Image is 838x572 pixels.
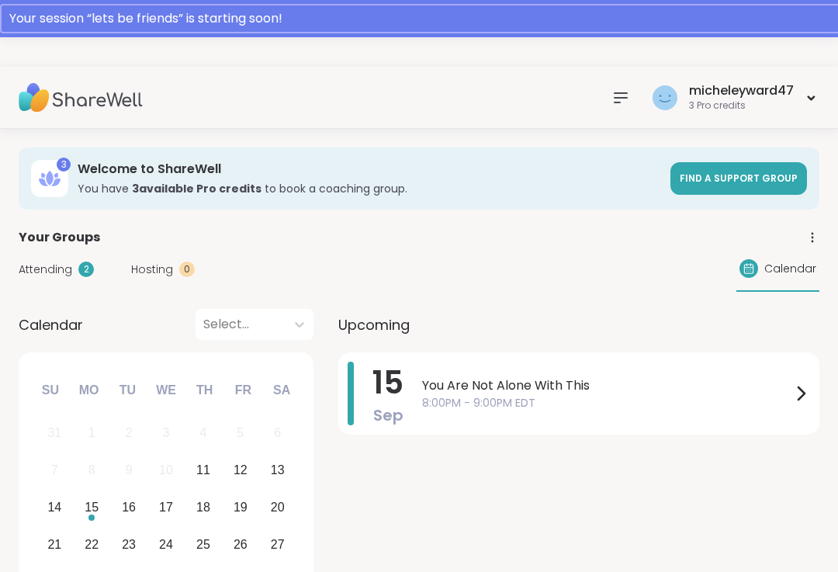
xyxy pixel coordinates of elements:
[150,417,183,450] div: Not available Wednesday, September 3rd, 2025
[188,373,222,407] div: Th
[226,373,260,407] div: Fr
[51,459,58,480] div: 7
[179,262,195,277] div: 0
[57,158,71,172] div: 3
[199,422,206,443] div: 4
[196,534,210,555] div: 25
[75,454,109,487] div: Not available Monday, September 8th, 2025
[764,261,816,277] span: Calendar
[113,417,146,450] div: Not available Tuesday, September 2nd, 2025
[653,85,677,110] img: micheleyward47
[265,373,299,407] div: Sa
[88,459,95,480] div: 8
[75,528,109,561] div: Choose Monday, September 22nd, 2025
[271,459,285,480] div: 13
[132,181,261,196] b: 3 available Pro credit s
[223,417,257,450] div: Not available Friday, September 5th, 2025
[234,459,248,480] div: 12
[113,454,146,487] div: Not available Tuesday, September 9th, 2025
[85,497,99,518] div: 15
[271,534,285,555] div: 27
[38,491,71,525] div: Choose Sunday, September 14th, 2025
[187,454,220,487] div: Choose Thursday, September 11th, 2025
[261,491,294,525] div: Choose Saturday, September 20th, 2025
[159,534,173,555] div: 24
[75,417,109,450] div: Not available Monday, September 1st, 2025
[261,454,294,487] div: Choose Saturday, September 13th, 2025
[38,454,71,487] div: Not available Sunday, September 7th, 2025
[149,373,183,407] div: We
[274,422,281,443] div: 6
[187,528,220,561] div: Choose Thursday, September 25th, 2025
[689,82,794,99] div: micheleyward47
[261,528,294,561] div: Choose Saturday, September 27th, 2025
[223,528,257,561] div: Choose Friday, September 26th, 2025
[422,395,791,411] span: 8:00PM - 9:00PM EDT
[261,417,294,450] div: Not available Saturday, September 6th, 2025
[88,422,95,443] div: 1
[126,459,133,480] div: 9
[122,497,136,518] div: 16
[38,528,71,561] div: Choose Sunday, September 21st, 2025
[38,417,71,450] div: Not available Sunday, August 31st, 2025
[187,491,220,525] div: Choose Thursday, September 18th, 2025
[71,373,106,407] div: Mo
[110,373,144,407] div: Tu
[196,459,210,480] div: 11
[78,181,661,196] h3: You have to book a coaching group.
[75,491,109,525] div: Choose Monday, September 15th, 2025
[85,534,99,555] div: 22
[33,373,68,407] div: Su
[237,422,244,443] div: 5
[19,314,83,335] span: Calendar
[234,497,248,518] div: 19
[150,491,183,525] div: Choose Wednesday, September 17th, 2025
[47,497,61,518] div: 14
[196,497,210,518] div: 18
[373,404,403,426] span: Sep
[680,172,798,185] span: Find a support group
[163,422,170,443] div: 3
[113,528,146,561] div: Choose Tuesday, September 23rd, 2025
[422,376,791,395] span: You Are Not Alone With This
[19,228,100,247] span: Your Groups
[47,534,61,555] div: 21
[78,161,661,178] h3: Welcome to ShareWell
[372,361,403,404] span: 15
[159,497,173,518] div: 17
[113,491,146,525] div: Choose Tuesday, September 16th, 2025
[150,454,183,487] div: Not available Wednesday, September 10th, 2025
[689,99,794,113] div: 3 Pro credits
[234,534,248,555] div: 26
[122,534,136,555] div: 23
[187,417,220,450] div: Not available Thursday, September 4th, 2025
[19,71,143,125] img: ShareWell Nav Logo
[223,454,257,487] div: Choose Friday, September 12th, 2025
[19,262,72,278] span: Attending
[126,422,133,443] div: 2
[131,262,173,278] span: Hosting
[47,422,61,443] div: 31
[223,491,257,525] div: Choose Friday, September 19th, 2025
[159,459,173,480] div: 10
[150,528,183,561] div: Choose Wednesday, September 24th, 2025
[78,262,94,277] div: 2
[338,314,410,335] span: Upcoming
[271,497,285,518] div: 20
[670,162,807,195] a: Find a support group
